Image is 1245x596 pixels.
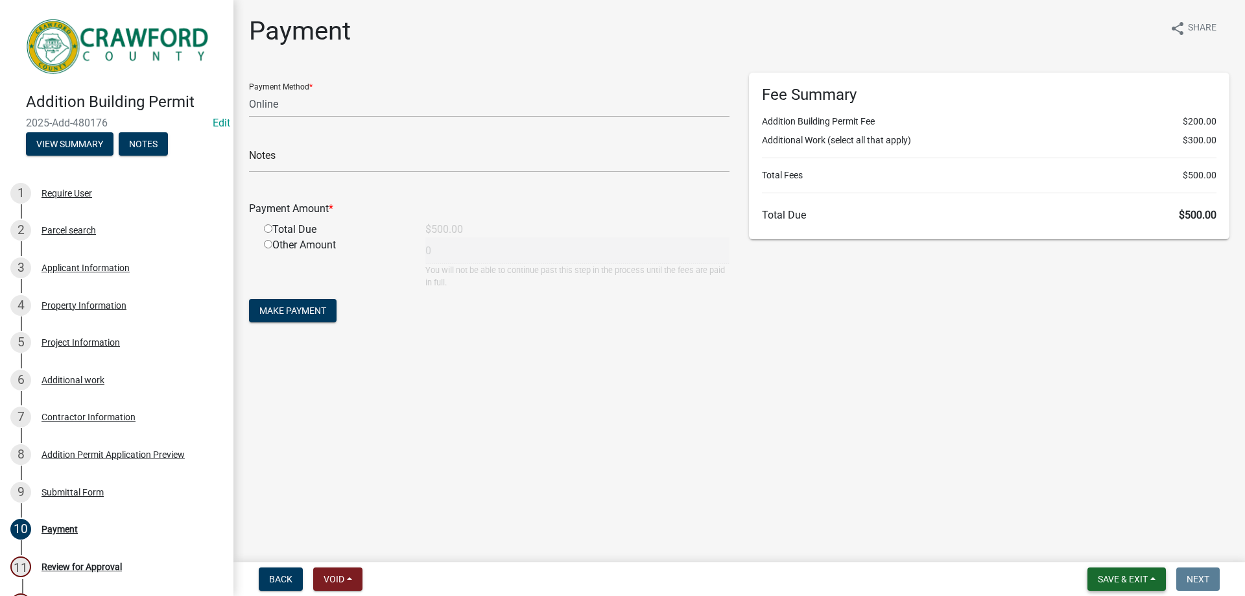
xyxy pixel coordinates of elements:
[213,117,230,129] a: Edit
[1188,21,1216,36] span: Share
[259,305,326,316] span: Make Payment
[10,220,31,241] div: 2
[1183,115,1216,128] span: $200.00
[41,301,126,310] div: Property Information
[26,93,223,112] h4: Addition Building Permit
[41,375,104,385] div: Additional work
[762,169,1216,182] li: Total Fees
[119,139,168,150] wm-modal-confirm: Notes
[10,519,31,540] div: 10
[1098,574,1148,584] span: Save & Exit
[259,567,303,591] button: Back
[41,412,136,422] div: Contractor Information
[41,338,120,347] div: Project Information
[762,209,1216,221] h6: Total Due
[10,556,31,577] div: 11
[1170,21,1185,36] i: share
[41,525,78,534] div: Payment
[324,574,344,584] span: Void
[10,444,31,465] div: 8
[254,222,416,237] div: Total Due
[41,189,92,198] div: Require User
[41,226,96,235] div: Parcel search
[1179,209,1216,221] span: $500.00
[41,488,104,497] div: Submittal Form
[1159,16,1227,41] button: shareShare
[254,237,416,289] div: Other Amount
[119,132,168,156] button: Notes
[10,482,31,503] div: 9
[1183,134,1216,147] span: $300.00
[41,450,185,459] div: Addition Permit Application Preview
[762,134,1216,147] li: Additional Work (select all that apply)
[762,86,1216,104] h6: Fee Summary
[10,257,31,278] div: 3
[10,295,31,316] div: 4
[1183,169,1216,182] span: $500.00
[313,567,362,591] button: Void
[26,139,113,150] wm-modal-confirm: Summary
[239,201,739,217] div: Payment Amount
[41,263,130,272] div: Applicant Information
[249,299,337,322] button: Make Payment
[10,183,31,204] div: 1
[10,332,31,353] div: 5
[1087,567,1166,591] button: Save & Exit
[26,132,113,156] button: View Summary
[269,574,292,584] span: Back
[249,16,351,47] h1: Payment
[26,14,213,79] img: Crawford County, Georgia
[1187,574,1209,584] span: Next
[213,117,230,129] wm-modal-confirm: Edit Application Number
[10,370,31,390] div: 6
[10,407,31,427] div: 7
[762,115,1216,128] li: Addition Building Permit Fee
[41,562,122,571] div: Review for Approval
[26,117,207,129] span: 2025-Add-480176
[1176,567,1220,591] button: Next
